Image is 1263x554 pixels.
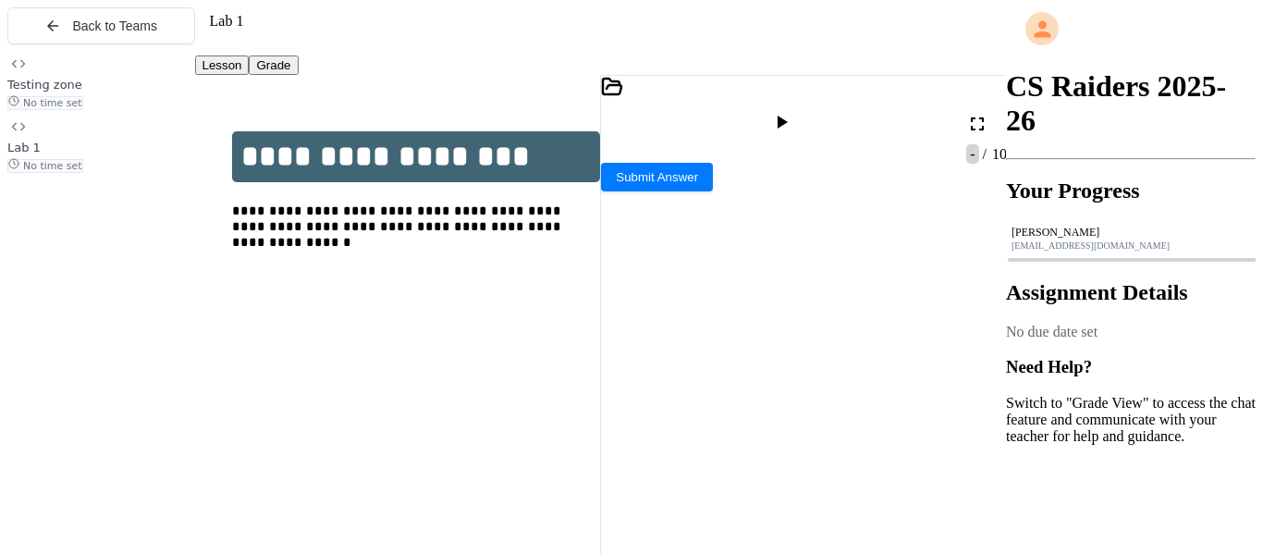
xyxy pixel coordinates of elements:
[1006,357,1256,377] h3: Need Help?
[983,146,987,162] span: /
[195,55,250,75] button: Lesson
[210,13,244,29] span: Lab 1
[1006,324,1256,340] div: No due date set
[7,96,83,110] span: No time set
[616,170,698,184] span: Submit Answer
[1012,226,1250,240] div: [PERSON_NAME]
[72,18,157,33] span: Back to Teams
[1006,179,1256,203] h2: Your Progress
[249,55,298,75] button: Grade
[601,163,713,191] button: Submit Answer
[1012,240,1250,251] div: [EMAIL_ADDRESS][DOMAIN_NAME]
[1006,69,1256,138] h1: CS Raiders 2025-26
[7,78,82,92] span: Testing zone
[988,146,1007,162] span: 10
[7,7,195,44] button: Back to Teams
[1006,7,1256,50] div: My Account
[1006,395,1256,445] p: Switch to "Grade View" to access the chat feature and communicate with your teacher for help and ...
[1006,280,1256,305] h2: Assignment Details
[7,141,41,154] span: Lab 1
[7,159,83,173] span: No time set
[966,144,978,164] span: -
